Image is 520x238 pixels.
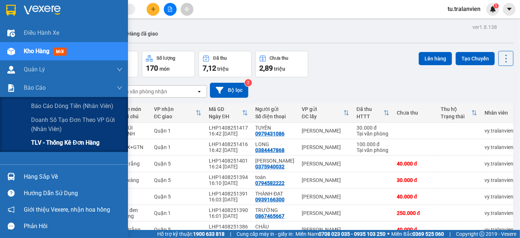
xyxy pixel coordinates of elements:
div: 40.000 đ [397,161,433,167]
span: question-circle [8,190,15,197]
div: 250.000 đ [397,210,433,216]
img: warehouse-icon [7,48,15,55]
div: ĐC lấy [302,114,343,119]
span: TLV - Thống kê đơn hàng [31,138,99,147]
div: Chưa thu [397,110,433,116]
div: vy.tralanvien [485,194,513,200]
img: icon-new-feature [490,6,496,12]
img: logo-vxr [6,5,16,16]
div: Hướng dẫn sử dụng [24,188,123,199]
div: 0794582222 [255,180,285,186]
div: vy.tralanvien [485,161,513,167]
div: LHP1408251391 [209,191,248,197]
button: Bộ lọc [210,83,248,98]
img: warehouse-icon [7,66,15,74]
div: 5tx đen trắng [121,207,147,219]
span: notification [8,206,15,213]
div: Trạng thái [441,114,471,119]
span: Kho hàng [24,48,49,55]
span: mới [53,48,67,56]
div: 0939166300 [255,197,285,202]
div: Chọn văn phòng nhận [117,88,167,95]
th: Toggle SortBy [205,103,252,123]
div: Quận 1 [154,210,201,216]
div: LHP1408251416 [209,141,248,147]
span: triệu [274,66,285,72]
div: [PERSON_NAME] [302,210,349,216]
div: VP nhận [154,106,196,112]
div: [PERSON_NAME] [302,144,349,150]
button: Chưa thu2,89 triệu [255,51,308,77]
span: Báo cáo [24,83,46,92]
div: 15:55 [DATE] [209,230,248,235]
span: 170 [146,64,158,72]
div: Tên món [121,106,147,112]
div: 0979431086 [255,131,285,137]
span: copyright [479,231,485,237]
div: 0869027777 [255,230,285,235]
sup: 1 [494,3,499,8]
div: CHÂU [255,224,294,230]
div: LÊ THỊ LUẬN [255,158,294,164]
div: Đã thu [213,56,227,61]
div: 16:03 [DATE] [209,197,248,202]
strong: 1900 633 818 [193,231,225,237]
th: Toggle SortBy [150,103,205,123]
div: Nhân viên [485,110,513,116]
button: Tạo Chuyến [456,52,495,65]
span: plus [151,7,156,12]
button: Đã thu7,12 triệu [199,51,252,77]
div: Quận 5 [154,161,201,167]
div: Hàng sắp về [24,171,123,182]
div: TRƯỜNG [255,207,294,213]
span: Báo cáo dòng tiền (nhân viên) [31,101,113,111]
div: Số lượng [157,56,175,61]
div: Người gửi [255,106,294,112]
div: HTTT [357,114,384,119]
div: Quận 1 [154,144,201,150]
div: TUYÊN [255,125,294,131]
div: Thu hộ [441,106,471,112]
div: vy.tralanvien [485,144,513,150]
img: warehouse-icon [7,173,15,181]
span: down [117,85,123,91]
div: Quận 5 [154,177,201,183]
span: 1 [495,3,497,8]
span: file-add [167,7,173,12]
strong: 0369 525 060 [412,231,444,237]
sup: 2 [245,79,252,86]
div: toán [255,174,294,180]
div: ĐC giao [154,114,196,119]
div: 0867465667 [255,213,285,219]
div: 16:10 [DATE] [209,180,248,186]
div: 16:24 [DATE] [209,164,248,170]
th: Toggle SortBy [437,103,481,123]
button: plus [147,3,159,16]
div: vy.tralanvien [485,210,513,216]
div: Đã thu [357,106,384,112]
div: LHP1408251401 [209,158,248,164]
div: 1tx [121,194,147,200]
span: Điều hành xe [24,28,59,37]
span: triệu [217,66,229,72]
span: Miền Bắc [391,230,444,238]
button: Lên hàng [419,52,452,65]
span: caret-down [506,6,513,12]
div: 40.000 đ [397,227,433,233]
div: Số điện thoại [255,114,294,119]
span: Quản Lý [24,65,45,74]
span: ⚪️ [387,233,389,235]
span: Giới thiệu Vexere, nhận hoa hồng [24,205,110,214]
span: tu.tralanvien [442,4,486,14]
button: caret-down [503,3,516,16]
div: ver 1.8.138 [472,23,497,31]
div: Quận 5 [154,227,201,233]
div: 1c trắng [121,227,147,233]
span: aim [184,7,189,12]
span: Doanh số tạo đơn theo VP gửi (nhân viên) [31,115,123,134]
div: 1c vàng [121,177,147,183]
div: VP gửi [302,106,343,112]
div: LONG [255,141,294,147]
span: down [117,67,123,72]
span: Miền Nam [295,230,385,238]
